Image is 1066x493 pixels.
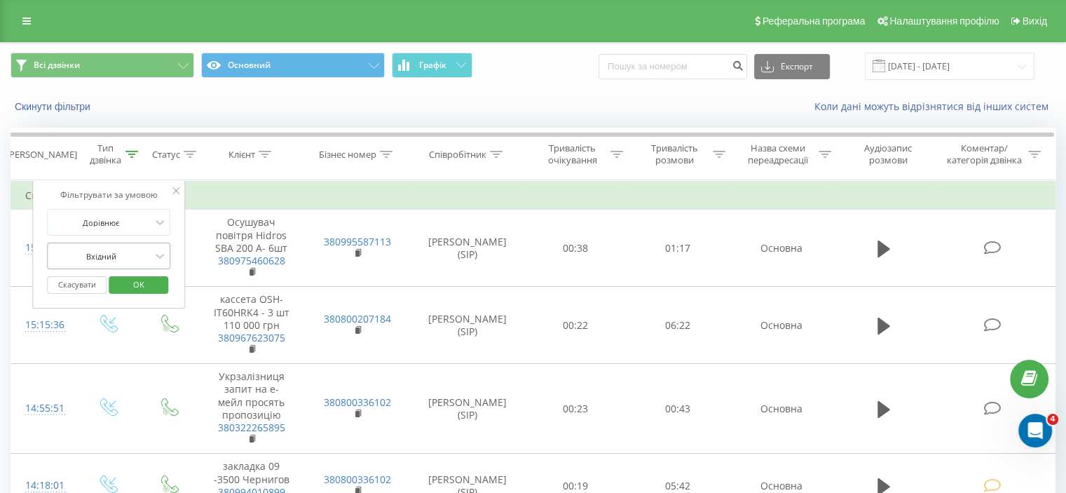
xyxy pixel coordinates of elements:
[324,312,391,325] a: 380800207184
[218,254,285,267] a: 380975460628
[728,210,834,287] td: Основна
[814,100,1055,113] a: Коли дані можуть відрізнятися вiд інших систем
[11,182,1055,210] td: Сьогодні
[411,287,525,364] td: [PERSON_NAME] (SIP)
[88,142,121,166] div: Тип дзвінка
[1018,414,1052,447] iframe: Intercom live chat
[599,54,747,79] input: Пошук за номером
[392,53,472,78] button: Графік
[34,60,80,71] span: Всі дзвінки
[538,142,608,166] div: Тривалість очікування
[728,364,834,454] td: Основна
[6,149,77,161] div: [PERSON_NAME]
[639,142,709,166] div: Тривалість розмови
[47,188,170,202] div: Фільтрувати за умовою
[943,142,1025,166] div: Коментар/категорія дзвінка
[25,395,62,422] div: 14:55:51
[47,276,107,294] button: Скасувати
[411,210,525,287] td: [PERSON_NAME] (SIP)
[847,142,929,166] div: Аудіозапис розмови
[109,276,168,294] button: OK
[324,473,391,486] a: 380800336102
[763,15,866,27] span: Реферальна програма
[627,287,728,364] td: 06:22
[198,287,304,364] td: кассета OSH-IT60HRK4 - 3 шт 110 000 грн
[754,54,830,79] button: Експорт
[25,311,62,339] div: 15:15:36
[411,364,525,454] td: [PERSON_NAME] (SIP)
[152,149,180,161] div: Статус
[11,100,97,113] button: Скинути фільтри
[319,149,376,161] div: Бізнес номер
[11,53,194,78] button: Всі дзвінки
[201,53,385,78] button: Основний
[324,396,391,409] a: 380800336102
[1023,15,1047,27] span: Вихід
[218,421,285,434] a: 380322265895
[324,235,391,248] a: 380995587113
[889,15,999,27] span: Налаштування профілю
[198,210,304,287] td: Осушувач повітря Hidros SBA 200 A- 6шт
[525,364,627,454] td: 00:23
[627,364,728,454] td: 00:43
[627,210,728,287] td: 01:17
[198,364,304,454] td: Укрзалізниця запит на е-мейл просять пропозицію
[218,331,285,344] a: 380967623075
[728,287,834,364] td: Основна
[228,149,255,161] div: Клієнт
[525,210,627,287] td: 00:38
[25,234,62,262] div: 15:16:33
[429,149,486,161] div: Співробітник
[742,142,815,166] div: Назва схеми переадресації
[419,60,446,70] span: Графік
[119,273,158,295] span: OK
[525,287,627,364] td: 00:22
[1047,414,1058,425] span: 4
